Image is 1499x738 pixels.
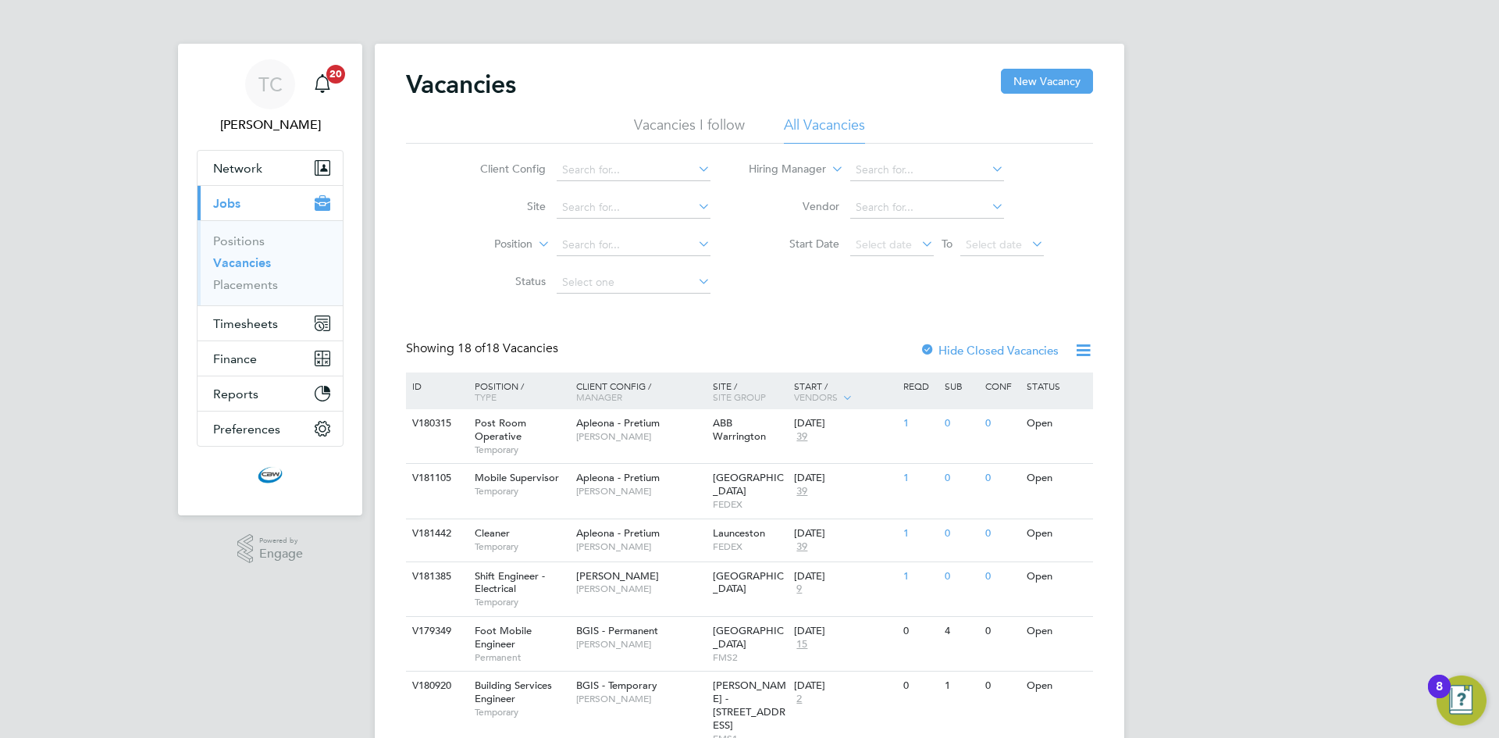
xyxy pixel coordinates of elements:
[408,519,463,548] div: V181442
[475,485,568,497] span: Temporary
[258,74,283,94] span: TC
[784,116,865,144] li: All Vacancies
[941,519,981,548] div: 0
[941,464,981,493] div: 0
[237,534,304,564] a: Powered byEngage
[198,376,343,411] button: Reports
[749,237,839,251] label: Start Date
[576,679,657,692] span: BGIS - Temporary
[1023,464,1091,493] div: Open
[941,409,981,438] div: 0
[1436,686,1443,707] div: 8
[576,624,658,637] span: BGIS - Permanent
[1023,617,1091,646] div: Open
[178,44,362,515] nav: Main navigation
[213,255,271,270] a: Vacancies
[213,351,257,366] span: Finance
[456,162,546,176] label: Client Config
[713,416,766,443] span: ABB Warrington
[213,387,258,401] span: Reports
[899,409,940,438] div: 1
[576,583,705,595] span: [PERSON_NAME]
[899,562,940,591] div: 1
[408,373,463,399] div: ID
[213,277,278,292] a: Placements
[475,706,568,718] span: Temporary
[258,462,283,487] img: cbwstaffingsolutions-logo-retina.png
[213,196,240,211] span: Jobs
[713,651,787,664] span: FMS2
[790,373,899,412] div: Start /
[259,534,303,547] span: Powered by
[213,161,262,176] span: Network
[576,540,705,553] span: [PERSON_NAME]
[850,197,1004,219] input: Search for...
[475,569,545,596] span: Shift Engineer - Electrical
[1023,519,1091,548] div: Open
[1023,562,1091,591] div: Open
[794,625,895,638] div: [DATE]
[198,412,343,446] button: Preferences
[709,373,791,410] div: Site /
[736,162,826,177] label: Hiring Manager
[1001,69,1093,94] button: New Vacancy
[213,422,280,437] span: Preferences
[713,679,786,732] span: [PERSON_NAME] - [STREET_ADDRESS]
[899,464,940,493] div: 1
[794,583,804,596] span: 9
[981,617,1022,646] div: 0
[713,569,784,596] span: [GEOGRAPHIC_DATA]
[475,390,497,403] span: Type
[941,562,981,591] div: 0
[899,519,940,548] div: 1
[794,485,810,498] span: 39
[794,472,895,485] div: [DATE]
[576,390,622,403] span: Manager
[713,471,784,497] span: [GEOGRAPHIC_DATA]
[458,340,558,356] span: 18 Vacancies
[713,624,784,651] span: [GEOGRAPHIC_DATA]
[198,306,343,340] button: Timesheets
[475,526,510,540] span: Cleaner
[794,679,895,693] div: [DATE]
[576,430,705,443] span: [PERSON_NAME]
[456,199,546,213] label: Site
[981,464,1022,493] div: 0
[408,617,463,646] div: V179349
[1023,373,1091,399] div: Status
[475,471,559,484] span: Mobile Supervisor
[475,679,552,705] span: Building Services Engineer
[749,199,839,213] label: Vendor
[475,416,526,443] span: Post Room Operative
[981,562,1022,591] div: 0
[475,540,568,553] span: Temporary
[408,409,463,438] div: V180315
[981,672,1022,701] div: 0
[458,340,486,356] span: 18 of
[794,540,810,554] span: 39
[1023,409,1091,438] div: Open
[408,464,463,493] div: V181105
[576,693,705,705] span: [PERSON_NAME]
[937,234,957,254] span: To
[475,624,532,651] span: Foot Mobile Engineer
[475,651,568,664] span: Permanent
[259,547,303,561] span: Engage
[850,159,1004,181] input: Search for...
[794,527,895,540] div: [DATE]
[981,409,1022,438] div: 0
[1437,676,1487,726] button: Open Resource Center, 8 new notifications
[713,390,766,403] span: Site Group
[794,390,838,403] span: Vendors
[794,693,804,706] span: 2
[475,444,568,456] span: Temporary
[941,617,981,646] div: 4
[198,186,343,220] button: Jobs
[463,373,572,410] div: Position /
[1023,672,1091,701] div: Open
[966,237,1022,251] span: Select date
[197,59,344,134] a: TC[PERSON_NAME]
[856,237,912,251] span: Select date
[213,316,278,331] span: Timesheets
[576,485,705,497] span: [PERSON_NAME]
